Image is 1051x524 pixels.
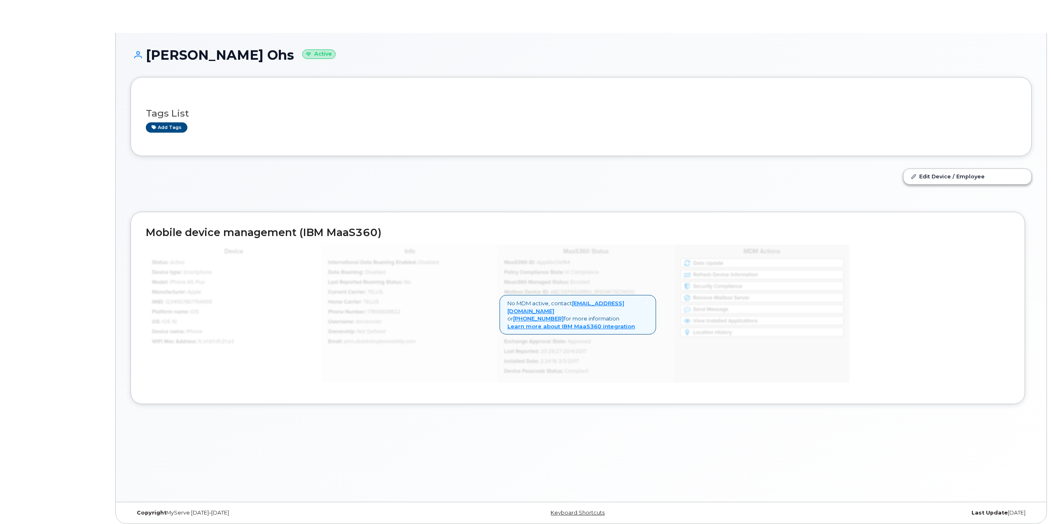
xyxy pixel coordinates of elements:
strong: Copyright [137,510,166,516]
div: No MDM active, contact or for more information [500,295,656,335]
h3: Tags List [146,108,1016,119]
a: Keyboard Shortcuts [551,510,605,516]
img: mdm_maas360_data_lg-147edf4ce5891b6e296acbe60ee4acd306360f73f278574cfef86ac192ea0250.jpg [146,244,850,383]
a: [EMAIL_ADDRESS][DOMAIN_NAME] [507,300,624,314]
a: Add tags [146,122,187,133]
a: Close [645,299,648,306]
strong: Last Update [972,510,1008,516]
div: [DATE] [731,510,1032,516]
a: Learn more about IBM MaaS360 integration [507,323,635,330]
a: Edit Device / Employee [904,169,1031,184]
div: MyServe [DATE]–[DATE] [131,510,431,516]
h1: [PERSON_NAME] Ohs [131,48,1032,62]
a: [PHONE_NUMBER] [513,315,564,322]
span: × [645,299,648,306]
h2: Mobile device management (IBM MaaS360) [146,227,1010,239]
small: Active [302,49,336,59]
